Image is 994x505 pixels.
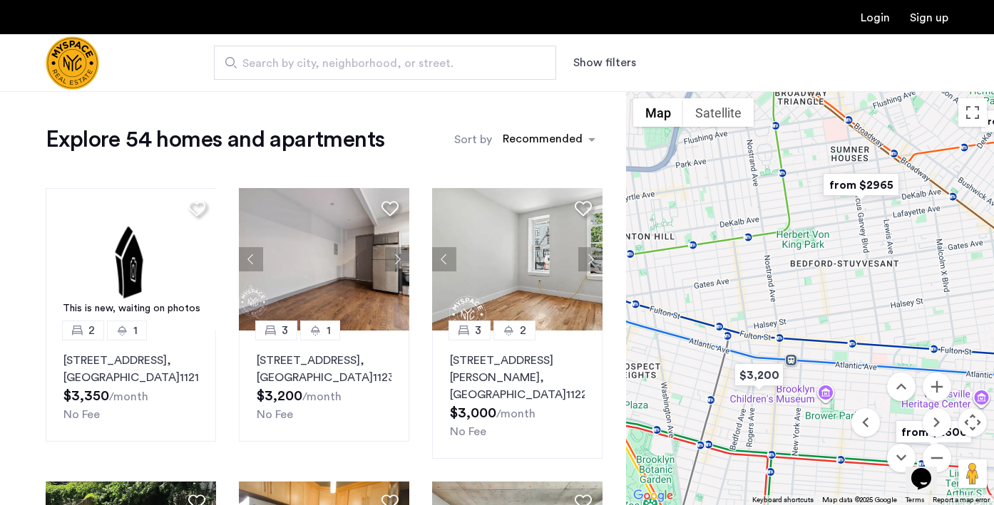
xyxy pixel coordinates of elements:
span: 1 [133,322,138,339]
div: Recommended [501,130,583,151]
a: Terms (opens in new tab) [906,495,924,505]
span: $3,200 [257,389,302,403]
img: logo [46,36,99,90]
sub: /month [496,408,536,420]
span: No Fee [257,409,293,420]
div: This is new, waiting on photos [53,301,210,316]
button: Map camera controls [958,408,987,437]
a: 31[STREET_ADDRESS], [GEOGRAPHIC_DATA]11233No Fee [239,330,409,442]
span: $3,000 [450,406,496,420]
button: Move down [887,444,916,472]
a: 21[STREET_ADDRESS], [GEOGRAPHIC_DATA]11211No Fee [46,330,216,442]
a: Cazamio Logo [46,36,99,90]
ng-select: sort-apartment [496,127,603,152]
a: Report a map error [933,495,990,505]
button: Previous apartment [432,247,456,271]
img: 1997_638514657716722449.png [239,188,410,330]
img: 8515455b-be52-4141-8a40-4c35d33cf98b_638870800457046097.jpeg [432,188,603,330]
iframe: chat widget [906,448,951,491]
button: Previous apartment [239,247,263,271]
span: 1 [327,322,331,339]
h1: Explore 54 homes and apartments [46,125,384,154]
button: Next apartment [578,247,603,271]
button: Move left [851,408,880,437]
button: Show or hide filters [573,54,636,71]
input: Apartment Search [214,46,556,80]
p: [STREET_ADDRESS] 11211 [63,352,198,386]
button: Drag Pegman onto the map to open Street View [958,459,987,488]
div: from $2965 [817,169,905,201]
sub: /month [109,391,148,402]
span: No Fee [63,409,100,420]
a: 32[STREET_ADDRESS][PERSON_NAME], [GEOGRAPHIC_DATA]11226No Fee [432,330,603,459]
button: Keyboard shortcuts [752,495,814,505]
span: Map data ©2025 Google [822,496,897,504]
img: 2.gif [46,188,217,330]
label: Sort by [454,131,492,148]
span: 3 [282,322,288,339]
span: 2 [520,322,526,339]
span: $3,350 [63,389,109,403]
img: Google [630,486,677,505]
a: Login [861,12,890,24]
a: Open this area in Google Maps (opens a new window) [630,486,677,505]
a: Registration [910,12,948,24]
button: Show street map [633,98,683,127]
p: [STREET_ADDRESS] 11233 [257,352,391,386]
span: Search by city, neighborhood, or street. [242,55,516,72]
span: 2 [88,322,95,339]
div: $3,200 [729,359,789,391]
button: Toggle fullscreen view [958,98,987,127]
button: Show satellite imagery [683,98,754,127]
button: Move up [887,373,916,401]
button: Zoom out [923,444,951,472]
button: Next apartment [385,247,409,271]
button: Zoom in [923,373,951,401]
button: Move right [923,408,951,437]
p: [STREET_ADDRESS][PERSON_NAME] 11226 [450,352,585,403]
a: This is new, waiting on photos [46,188,217,330]
span: 3 [475,322,481,339]
sub: /month [302,391,342,402]
span: No Fee [450,426,486,437]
